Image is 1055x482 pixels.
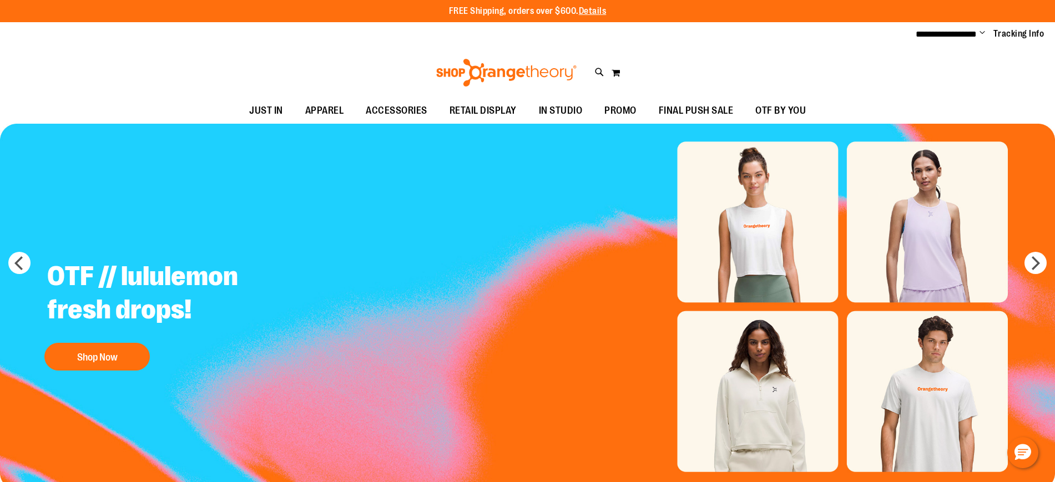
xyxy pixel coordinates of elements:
[744,98,817,124] a: OTF BY YOU
[355,98,438,124] a: ACCESSORIES
[980,28,985,39] button: Account menu
[648,98,745,124] a: FINAL PUSH SALE
[39,251,315,337] h2: OTF // lululemon fresh drops!
[294,98,355,124] a: APPAREL
[755,98,806,123] span: OTF BY YOU
[39,251,315,376] a: OTF // lululemon fresh drops! Shop Now
[305,98,344,123] span: APPAREL
[528,98,594,124] a: IN STUDIO
[539,98,583,123] span: IN STUDIO
[1007,437,1038,468] button: Hello, have a question? Let’s chat.
[1024,252,1047,274] button: next
[44,343,150,371] button: Shop Now
[435,59,578,87] img: Shop Orangetheory
[438,98,528,124] a: RETAIL DISPLAY
[593,98,648,124] a: PROMO
[249,98,283,123] span: JUST IN
[659,98,734,123] span: FINAL PUSH SALE
[579,6,607,16] a: Details
[450,98,517,123] span: RETAIL DISPLAY
[238,98,294,124] a: JUST IN
[449,5,607,18] p: FREE Shipping, orders over $600.
[604,98,637,123] span: PROMO
[993,28,1044,40] a: Tracking Info
[8,252,31,274] button: prev
[366,98,427,123] span: ACCESSORIES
